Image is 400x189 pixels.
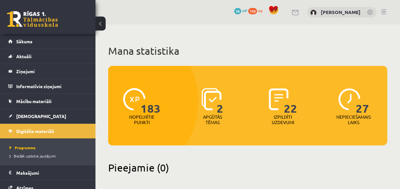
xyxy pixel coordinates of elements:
[16,113,66,119] span: [DEMOGRAPHIC_DATA]
[8,109,88,123] a: [DEMOGRAPHIC_DATA]
[7,11,58,27] a: Rīgas 1. Tālmācības vidusskola
[8,49,88,64] a: Aktuāli
[258,8,262,13] span: xp
[8,124,88,138] a: Digitālie materiāli
[16,165,88,180] legend: Maksājumi
[108,161,387,174] h2: Pieejamie (0)
[16,38,32,44] span: Sākums
[270,114,295,125] p: Izpildīti uzdevumi
[129,114,154,125] p: Nopelnītie punkti
[16,53,32,59] span: Aktuāli
[123,88,145,110] img: icon-xp-0682a9bc20223a9ccc6f5883a126b849a74cddfe5390d2b41b4391c66f2066e7.svg
[201,88,221,110] img: icon-learned-topics-4a711ccc23c960034f471b6e78daf4a3bad4a20eaf4de84257b87e66633f6470.svg
[242,8,247,13] span: mP
[321,9,361,15] a: [PERSON_NAME]
[10,153,56,158] span: Biežāk uzdotie jautājumi
[8,79,88,94] a: Informatīvie ziņojumi
[10,145,36,150] span: Programma
[356,88,369,114] span: 27
[269,88,289,110] img: icon-completed-tasks-ad58ae20a441b2904462921112bc710f1caf180af7a3daa7317a5a94f2d26646.svg
[284,88,297,114] span: 22
[16,79,88,94] legend: Informatīvie ziņojumi
[8,34,88,49] a: Sākums
[248,8,257,14] span: 110
[8,64,88,79] a: Ziņojumi
[234,8,247,13] a: 16 mP
[141,88,161,114] span: 183
[16,128,54,134] span: Digitālie materiāli
[16,98,52,104] span: Mācību materiāli
[8,165,88,180] a: Maksājumi
[338,88,361,110] img: icon-clock-7be60019b62300814b6bd22b8e044499b485619524d84068768e800edab66f18.svg
[234,8,241,14] span: 16
[108,45,387,57] h1: Mana statistika
[310,10,317,16] img: Laura Kristiana Kauliņa
[16,64,88,79] legend: Ziņojumi
[10,153,89,159] a: Biežāk uzdotie jautājumi
[217,88,223,114] span: 2
[200,114,225,125] p: Apgūtās tēmas
[248,8,265,13] a: 110 xp
[336,114,371,125] p: Nepieciešamais laiks
[10,145,89,150] a: Programma
[8,94,88,108] a: Mācību materiāli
